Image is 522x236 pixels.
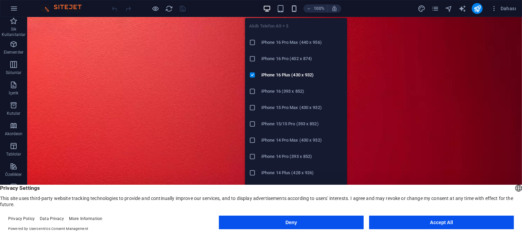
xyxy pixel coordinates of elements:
[488,3,519,14] button: Dahası
[165,4,173,13] button: reload
[261,120,343,128] h6: iPhone 15/15 Pro (393 x 852)
[5,131,23,137] p: Akordeon
[261,152,343,161] h6: iPhone 14 Pro (393 x 852)
[491,5,516,12] span: Dahası
[417,4,425,13] button: design
[39,4,90,13] img: Editor Logo
[261,55,343,63] h6: iPhone 16 Pro (402 x 874)
[458,4,466,13] button: text_generator
[431,5,439,13] i: Sayfalar (Ctrl+Alt+S)
[261,169,343,177] h6: iPhone 14 Plus (428 x 926)
[472,3,483,14] button: publish
[261,136,343,144] h6: iPhone 14 Pro Max (430 x 932)
[314,4,325,13] h6: 100%
[261,87,343,95] h6: iPhone 16 (393 x 852)
[261,38,343,47] h6: iPhone 16 Pro Max (440 x 956)
[445,4,453,13] button: navigator
[151,4,159,13] button: Ön izleme modundan çıkıp düzenlemeye devam etmek için buraya tıklayın
[473,5,481,13] i: Yayınla
[5,172,22,177] p: Özellikler
[418,5,425,13] i: Tasarım (Ctrl+Alt+Y)
[165,5,173,13] i: Sayfayı yeniden yükleyin
[8,90,18,96] p: İçerik
[261,71,343,79] h6: iPhone 16 Plus (430 x 932)
[6,151,21,157] p: Tablolar
[458,5,466,13] i: AI Writer
[445,5,453,13] i: Navigatör
[4,50,23,55] p: Elementler
[261,104,343,112] h6: iPhone 15 Pro Max (430 x 932)
[6,70,22,75] p: Sütunlar
[303,4,328,13] button: 100%
[431,4,439,13] button: pages
[7,111,21,116] p: Kutular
